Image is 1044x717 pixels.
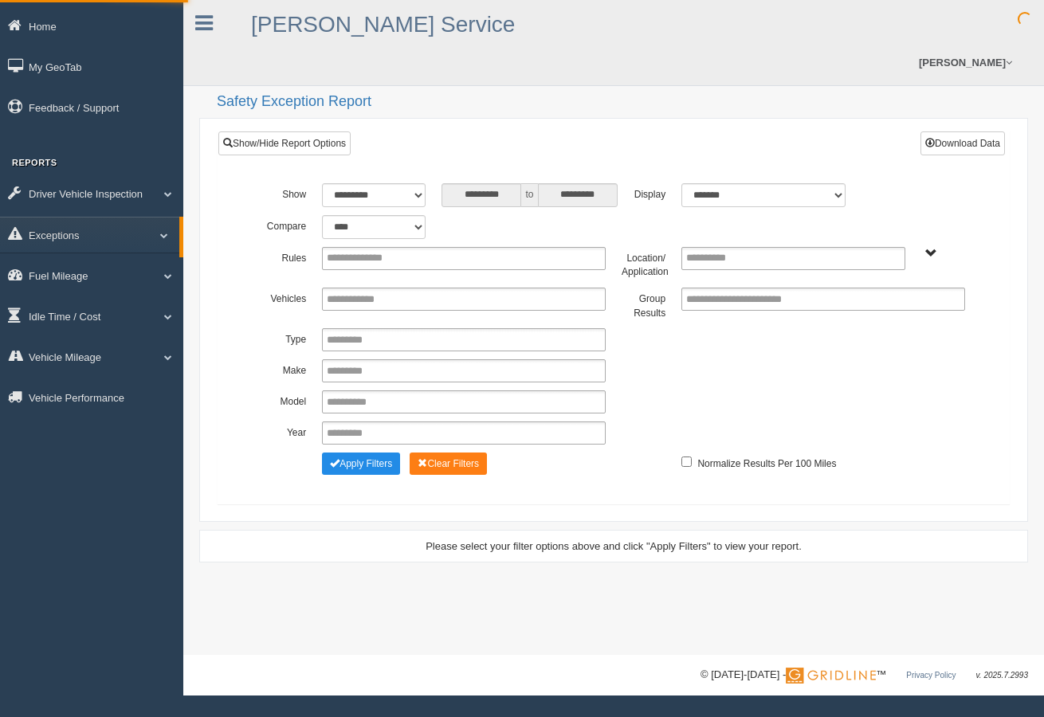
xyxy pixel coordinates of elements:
[976,671,1028,680] span: v. 2025.7.2993
[254,247,314,266] label: Rules
[254,421,314,441] label: Year
[251,12,515,37] a: [PERSON_NAME] Service
[254,288,314,307] label: Vehicles
[906,671,956,680] a: Privacy Policy
[521,183,537,207] span: to
[322,453,400,475] button: Change Filter Options
[786,668,876,684] img: Gridline
[614,247,673,280] label: Location/ Application
[254,328,314,347] label: Type
[911,40,1020,85] a: [PERSON_NAME]
[254,359,314,378] label: Make
[410,453,487,475] button: Change Filter Options
[254,390,314,409] label: Model
[614,183,673,202] label: Display
[697,453,836,472] label: Normalize Results Per 100 Miles
[254,183,314,202] label: Show
[218,131,351,155] a: Show/Hide Report Options
[254,215,314,234] label: Compare
[614,288,673,320] label: Group Results
[701,667,1028,684] div: © [DATE]-[DATE] - ™
[920,131,1005,155] button: Download Data
[214,539,1014,554] div: Please select your filter options above and click "Apply Filters" to view your report.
